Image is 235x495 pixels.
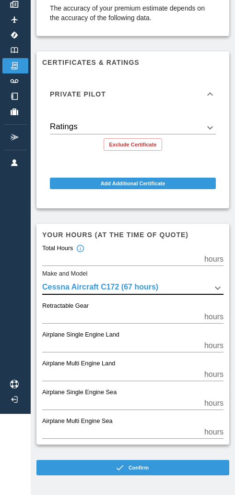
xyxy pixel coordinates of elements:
[42,57,223,68] h6: Certificates & Ratings
[42,229,223,240] h6: Your hours (at the time of quote)
[50,3,216,23] p: The accuracy of your premium estimate depends on the accuracy of the following data.
[42,302,89,311] label: Retractable Gear
[50,178,216,189] button: Add Additional Certificate
[204,398,223,409] p: hours
[204,426,223,438] p: hours
[42,109,223,158] div: Private Pilot
[204,311,223,323] p: hours
[42,417,113,426] label: Airplane Multi Engine Sea
[42,244,84,253] div: Total Hours
[204,254,223,265] p: hours
[42,388,117,397] label: Airplane Single Engine Sea
[42,360,115,368] label: Airplane Multi Engine Land
[76,244,84,253] svg: Total hours in fixed-wing aircraft
[204,340,223,351] p: hours
[36,460,229,475] button: Confirm
[42,331,119,339] label: Airplane Single Engine Land
[42,281,223,295] div: Cessna Aircraft C172 (67 hours)
[42,269,87,278] label: Make and Model
[204,369,223,380] p: hours
[42,79,223,109] div: Private Pilot
[104,138,162,151] button: Exclude Certificate
[50,91,106,97] h6: Private Pilot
